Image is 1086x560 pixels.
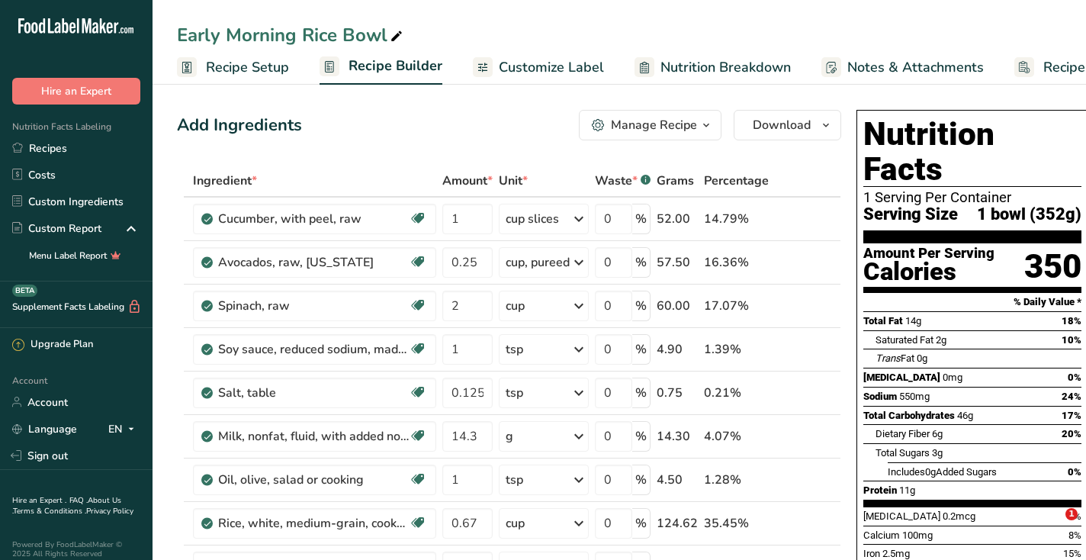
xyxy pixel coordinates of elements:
[917,352,927,364] span: 0g
[863,529,900,541] span: Calcium
[12,540,140,558] div: Powered By FoodLabelMaker © 2025 All Rights Reserved
[977,205,1081,224] span: 1 bowl (352g)
[657,514,698,533] div: 124.62
[1024,246,1081,287] div: 350
[218,253,409,272] div: Avocados, raw, [US_STATE]
[863,391,897,402] span: Sodium
[847,57,984,78] span: Notes & Attachments
[704,340,769,359] div: 1.39%
[442,172,493,190] span: Amount
[12,220,101,237] div: Custom Report
[177,50,289,85] a: Recipe Setup
[876,352,914,364] span: Fat
[925,466,936,478] span: 0g
[218,471,409,489] div: Oil, olive, salad or cooking
[821,50,984,85] a: Notes & Attachments
[69,495,88,506] a: FAQ .
[13,506,86,517] a: Terms & Conditions .
[657,427,698,446] div: 14.30
[506,427,513,446] div: g
[899,391,930,402] span: 550mg
[734,110,841,140] button: Download
[86,506,133,517] a: Privacy Policy
[12,495,121,517] a: About Us .
[704,253,769,272] div: 16.36%
[863,117,1081,187] h1: Nutrition Facts
[218,384,409,402] div: Salt, table
[1065,508,1078,520] span: 1
[218,297,409,315] div: Spinach, raw
[657,172,694,190] span: Grams
[863,548,880,559] span: Iron
[902,529,933,541] span: 100mg
[1034,508,1071,545] iframe: Intercom live chat
[218,340,409,359] div: Soy sauce, reduced sodium, made from hydrolyzed vegetable protein
[12,78,140,105] button: Hire an Expert
[218,427,409,446] div: Milk, nonfat, fluid, with added nonfat milk solids, vitamin A and [MEDICAL_DATA] (fat free or skim)
[12,416,77,443] a: Language
[1068,529,1081,541] span: 8%
[888,466,997,478] span: Includes Added Sugars
[218,210,409,228] div: Cucumber, with peel, raw
[876,334,933,346] span: Saturated Fat
[957,410,973,421] span: 46g
[657,384,698,402] div: 0.75
[611,116,697,134] div: Manage Recipe
[657,297,698,315] div: 60.00
[876,352,901,364] i: Trans
[704,471,769,489] div: 1.28%
[863,205,958,224] span: Serving Size
[660,57,791,78] span: Nutrition Breakdown
[704,514,769,533] div: 35.45%
[863,293,1081,311] section: % Daily Value *
[863,372,940,383] span: [MEDICAL_DATA]
[108,420,140,438] div: EN
[499,172,528,190] span: Unit
[506,384,523,402] div: tsp
[12,495,66,506] a: Hire an Expert .
[704,210,769,228] div: 14.79%
[863,261,994,283] div: Calories
[1062,391,1081,402] span: 24%
[506,514,525,533] div: cup
[932,447,943,459] span: 3g
[218,514,409,533] div: Rice, white, medium-grain, cooked, unenriched
[657,471,698,489] div: 4.50
[499,57,604,78] span: Customize Label
[506,471,523,489] div: tsp
[943,510,975,522] span: 0.2mcg
[863,315,903,327] span: Total Fat
[506,340,523,359] div: tsp
[657,340,698,359] div: 4.90
[899,484,915,496] span: 11g
[863,190,1081,205] div: 1 Serving Per Container
[863,510,940,522] span: [MEDICAL_DATA]
[876,447,930,459] span: Total Sugars
[177,113,302,138] div: Add Ingredients
[506,297,525,315] div: cup
[936,334,946,346] span: 2g
[1062,428,1081,439] span: 20%
[932,428,943,439] span: 6g
[506,253,570,272] div: cup, pureed
[657,210,698,228] div: 52.00
[1068,466,1081,478] span: 0%
[704,427,769,446] div: 4.07%
[1062,334,1081,346] span: 10%
[882,548,910,559] span: 2.5mg
[1062,410,1081,421] span: 17%
[863,410,955,421] span: Total Carbohydrates
[177,21,406,49] div: Early Morning Rice Bowl
[704,384,769,402] div: 0.21%
[12,285,37,297] div: BETA
[320,49,442,85] a: Recipe Builder
[193,172,257,190] span: Ingredient
[1062,315,1081,327] span: 18%
[473,50,604,85] a: Customize Label
[863,484,897,496] span: Protein
[635,50,791,85] a: Nutrition Breakdown
[704,172,769,190] span: Percentage
[1063,548,1081,559] span: 15%
[876,428,930,439] span: Dietary Fiber
[595,172,651,190] div: Waste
